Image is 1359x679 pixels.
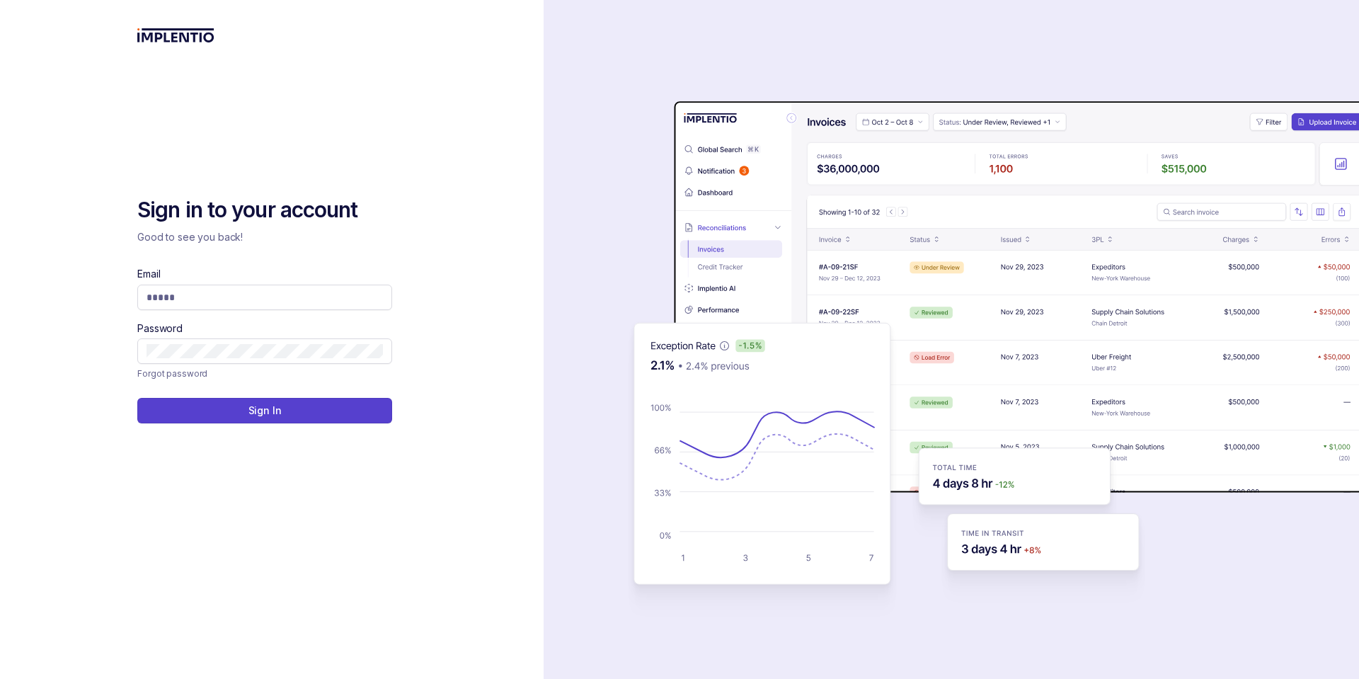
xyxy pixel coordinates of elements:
[137,398,392,423] button: Sign In
[137,230,392,244] p: Good to see you back!
[248,404,282,418] p: Sign In
[137,28,214,42] img: logo
[137,267,160,281] label: Email
[137,196,392,224] h2: Sign in to your account
[137,367,207,381] p: Forgot password
[137,321,183,336] label: Password
[137,367,207,381] a: Link Forgot password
